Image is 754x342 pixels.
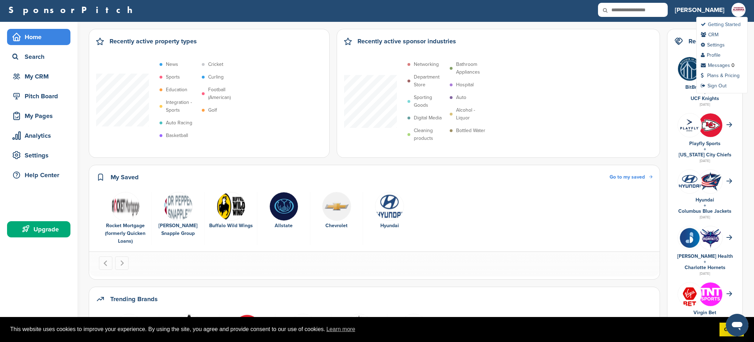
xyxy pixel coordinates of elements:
div: 1 of 6 [99,192,152,245]
img: Data [164,192,193,221]
h2: Trending Brands [110,294,158,304]
p: Golf [208,106,217,114]
button: Next slide [115,256,129,270]
a: SponsorPitch [8,5,137,14]
img: Rocket [111,192,140,221]
a: UCF Knights [691,95,719,101]
p: Basketball [166,132,188,139]
div: My Pages [11,110,70,122]
div: Analytics [11,129,70,142]
a: Plans & Pricing [701,73,740,79]
a: Settings [7,147,70,163]
div: Rocket Mortgage (formerly Quicken Loans) [102,222,148,245]
a: Hyundai [696,197,714,203]
a: [US_STATE] City Chiefs [679,152,731,158]
p: Auto Racing [166,119,192,127]
h3: [PERSON_NAME] [675,5,724,15]
a: Buffalo wild wings.svg Buffalo Wild Wings [208,192,254,230]
div: [DATE] [674,271,735,277]
img: Vytwwxfl 400x400 [678,57,702,81]
img: Screen shot 2016 08 15 at 1.23.01 pm [678,174,702,189]
img: P2pgsm4u 400x400 [678,113,702,137]
img: Open uri20141112 64162 gkv2an?1415811476 [699,226,722,249]
a: Getting Started [701,21,741,27]
img: Images (26) [678,282,702,311]
a: dismiss cookie message [719,323,744,337]
div: 5 of 6 [310,192,363,245]
h2: Recent Deals [688,36,727,46]
p: Sporting Goods [414,94,446,109]
p: News [166,61,178,68]
div: Search [11,50,70,63]
span: This website uses cookies to improve your experience. By using the site, you agree and provide co... [10,324,714,335]
a: [PERSON_NAME] Health [677,253,733,259]
img: Qiv8dqs7 400x400 [699,282,722,306]
div: Chevrolet [314,222,359,230]
a: [PERSON_NAME] [675,2,724,18]
p: Alcohol - Liquor [456,106,488,122]
div: Pitch Board [11,90,70,102]
a: Open uri20141112 50798 18q4roi [102,314,155,342]
div: Hyundai [367,222,412,230]
a: Playfly Sports [689,141,721,147]
div: Home [11,31,70,43]
a: + [704,146,706,152]
img: Cap rx logo [678,226,702,250]
a: Bi wggbs 400x400 Allstate [261,192,306,230]
img: Untitled design (5) [731,3,746,17]
h2: Recently active property types [110,36,197,46]
img: Bi wggbs 400x400 [269,192,298,221]
div: Upgrade [11,223,70,236]
a: Upgrade [7,221,70,237]
a: CRM [701,32,718,38]
a: Rocket Rocket Mortgage (formerly Quicken Loans) [102,192,148,245]
p: Cricket [208,61,223,68]
div: Help Center [11,169,70,181]
p: Hospital [456,81,474,89]
a: Rock n roll logo [335,314,384,342]
a: Virgin Bet [693,310,716,316]
p: Football (American) [208,86,241,101]
p: Sports [166,73,180,81]
a: Charlotte Hornets [685,265,725,271]
a: Sign Out [701,83,727,89]
img: Tbqh4hox 400x400 [699,113,722,137]
div: 4 of 6 [257,192,310,245]
a: BitBridge Capital [685,84,724,90]
a: + [704,259,706,265]
p: Education [166,86,187,94]
a: Screenshot 2018 10 08 at 9.08.53 am [391,314,437,342]
div: [DATE] [674,101,735,108]
p: Curling [208,73,224,81]
div: Allstate [261,222,306,230]
a: Search [7,49,70,65]
h2: My Saved [111,172,139,182]
a: Wre black 202x65 [163,314,216,342]
img: Open uri20141112 64162 6w5wq4?1415811489 [699,171,722,192]
a: Help Center [7,167,70,183]
button: Go to last slide [99,256,112,270]
a: My Pages [7,108,70,124]
div: [DATE] [674,158,735,164]
a: Data [279,314,328,342]
a: My CRM [7,68,70,85]
a: learn more about cookies [325,324,356,335]
a: Lujdbc7z 400x400 Chevrolet [314,192,359,230]
div: 6 of 6 [363,192,416,245]
div: 0 [731,62,735,68]
iframe: Button to launch messaging window [726,314,748,336]
a: Go to my saved [610,173,653,181]
div: [DATE] [674,214,735,220]
p: Networking [414,61,439,68]
a: Columbus Blue Jackets [678,208,731,214]
p: Bottled Water [456,127,485,135]
a: Screen shot 2016 08 15 at 1.23.01 pm Hyundai [367,192,412,230]
h2: Recently active sponsor industries [357,36,456,46]
a: Analytics [7,128,70,144]
div: [PERSON_NAME] Snapple Group [155,222,201,237]
img: Screen shot 2016 08 15 at 1.23.01 pm [375,192,404,221]
p: Bathroom Appliances [456,61,488,76]
a: Data [PERSON_NAME] Snapple Group [155,192,201,238]
a: Messages [701,62,730,68]
a: Settings [701,42,725,48]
